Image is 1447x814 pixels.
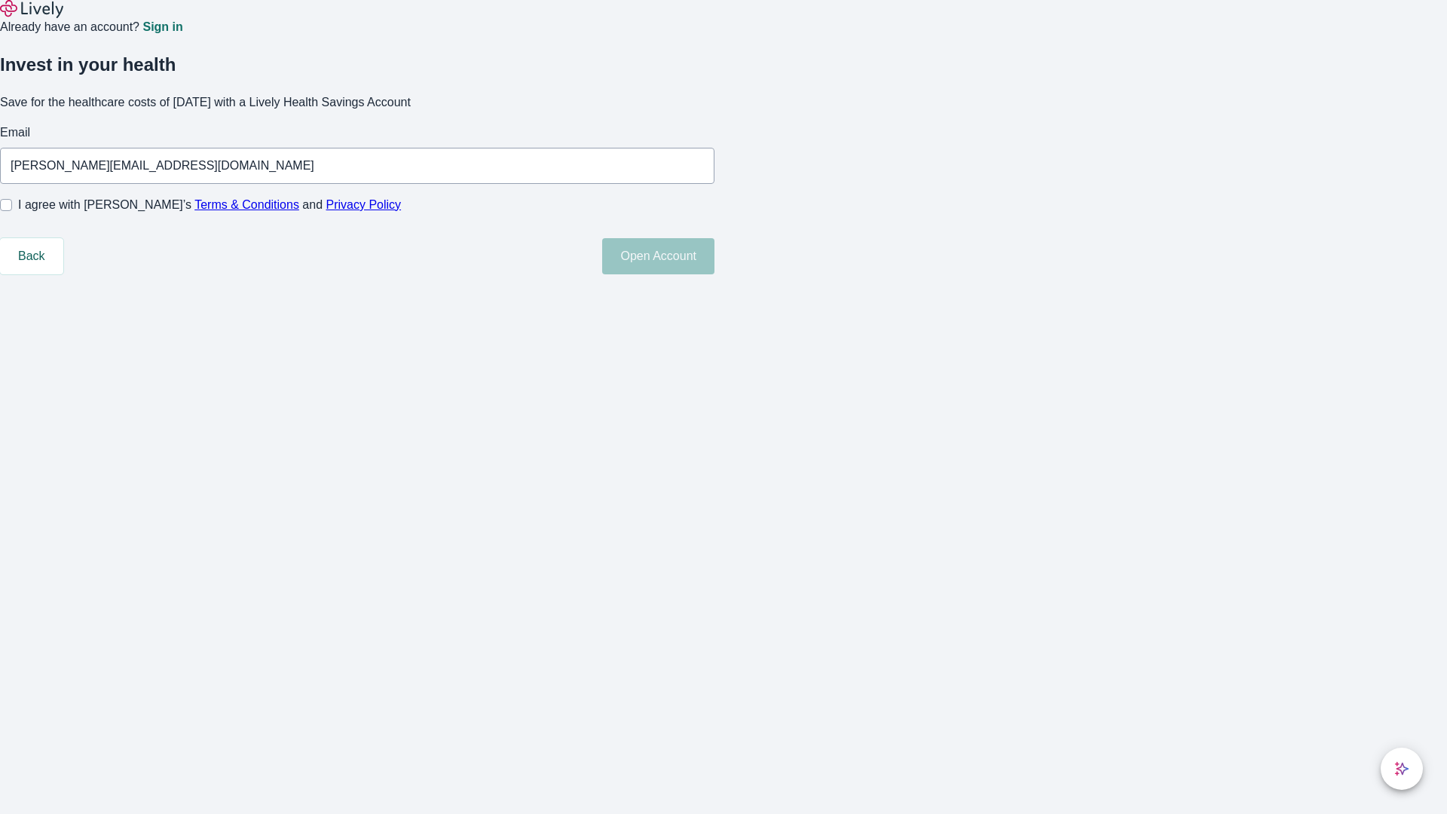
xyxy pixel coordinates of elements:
[326,198,402,211] a: Privacy Policy
[142,21,182,33] a: Sign in
[1394,761,1409,776] svg: Lively AI Assistant
[18,196,401,214] span: I agree with [PERSON_NAME]’s and
[194,198,299,211] a: Terms & Conditions
[1381,748,1423,790] button: chat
